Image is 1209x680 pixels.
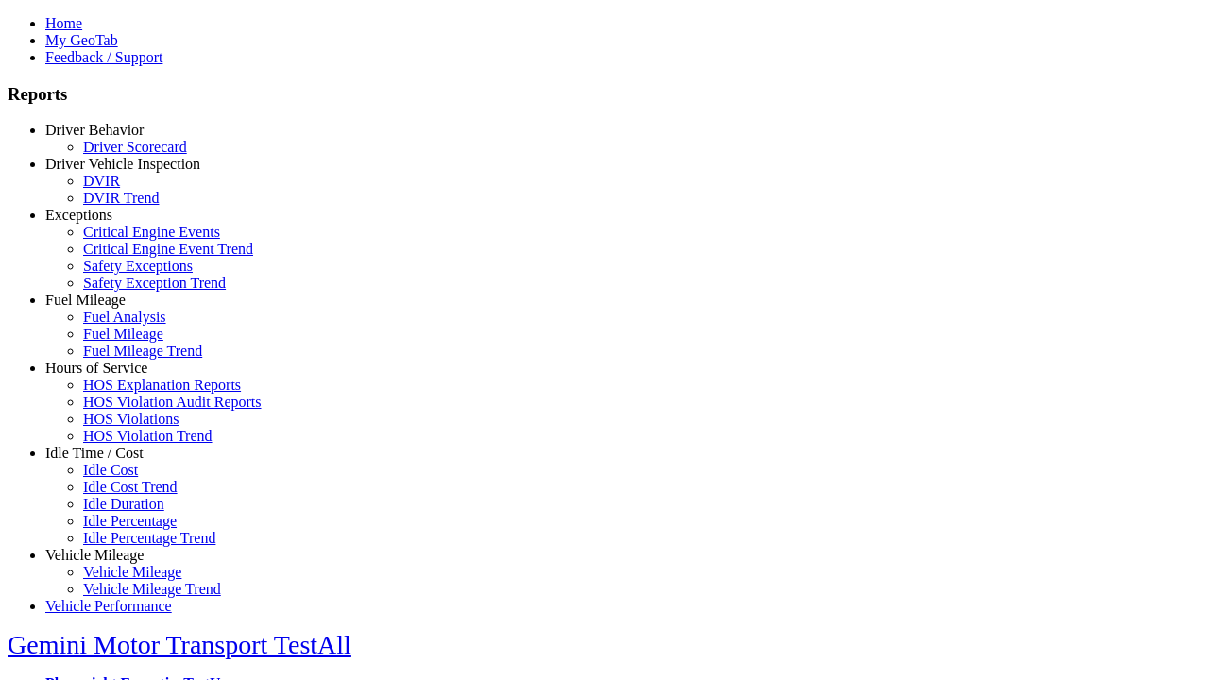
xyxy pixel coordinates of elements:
[45,32,118,48] a: My GeoTab
[83,377,241,393] a: HOS Explanation Reports
[83,139,187,155] a: Driver Scorecard
[45,15,82,31] a: Home
[45,49,162,65] a: Feedback / Support
[83,275,226,291] a: Safety Exception Trend
[83,309,166,325] a: Fuel Analysis
[83,479,178,495] a: Idle Cost Trend
[83,411,179,427] a: HOS Violations
[83,462,138,478] a: Idle Cost
[45,292,126,308] a: Fuel Mileage
[83,258,193,274] a: Safety Exceptions
[83,173,120,189] a: DVIR
[83,394,262,410] a: HOS Violation Audit Reports
[8,630,351,659] a: Gemini Motor Transport TestAll
[45,445,144,461] a: Idle Time / Cost
[83,343,202,359] a: Fuel Mileage Trend
[83,564,181,580] a: Vehicle Mileage
[83,241,253,257] a: Critical Engine Event Trend
[45,598,172,614] a: Vehicle Performance
[83,530,215,546] a: Idle Percentage Trend
[83,326,163,342] a: Fuel Mileage
[45,547,144,563] a: Vehicle Mileage
[83,190,159,206] a: DVIR Trend
[83,224,220,240] a: Critical Engine Events
[45,156,200,172] a: Driver Vehicle Inspection
[83,496,164,512] a: Idle Duration
[83,513,177,529] a: Idle Percentage
[8,84,1201,105] h3: Reports
[45,360,147,376] a: Hours of Service
[45,122,144,138] a: Driver Behavior
[83,428,213,444] a: HOS Violation Trend
[45,207,112,223] a: Exceptions
[83,581,221,597] a: Vehicle Mileage Trend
